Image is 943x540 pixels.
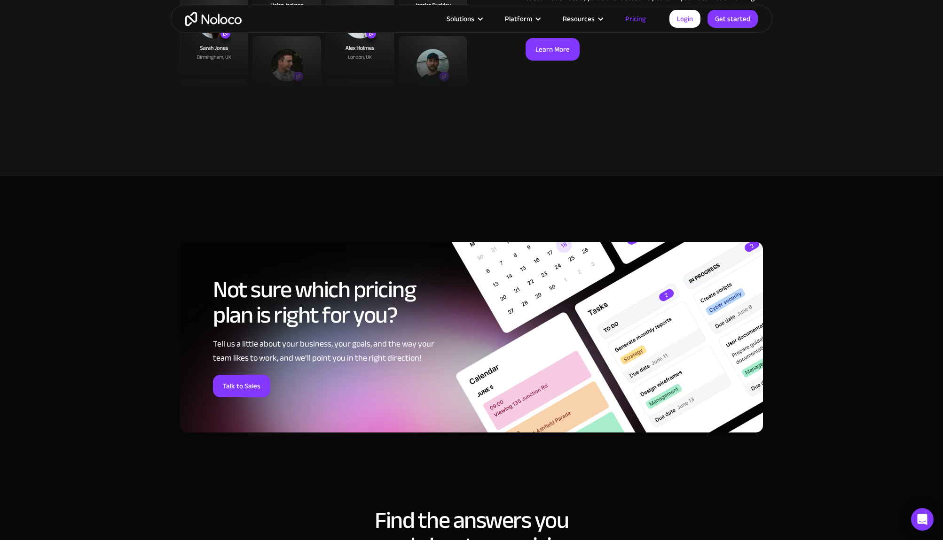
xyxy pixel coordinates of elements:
[551,13,613,25] div: Resources
[911,508,934,531] div: Open Intercom Messenger
[505,13,532,25] div: Platform
[493,13,551,25] div: Platform
[563,13,595,25] div: Resources
[447,13,474,25] div: Solutions
[185,12,242,26] a: home
[213,337,450,365] div: Tell us a little about your business, your goals, and the way your team likes to work, and we’ll ...
[669,10,700,28] a: Login
[213,375,270,397] a: Talk to Sales
[707,10,758,28] a: Get started
[435,13,493,25] div: Solutions
[213,277,450,328] h2: Not sure which pricing plan is right for you?
[526,38,580,61] a: Learn More
[613,13,658,25] a: Pricing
